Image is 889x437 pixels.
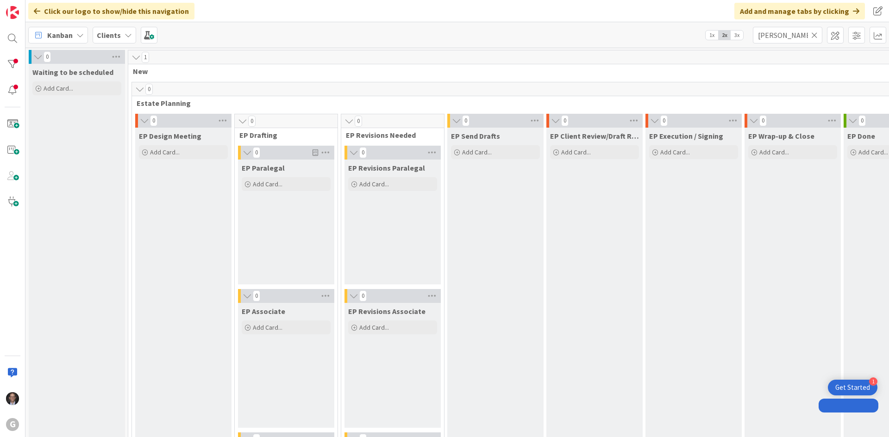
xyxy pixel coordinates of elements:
[32,68,113,77] span: Waiting to be scheduled
[145,84,153,95] span: 0
[6,392,19,405] img: JT
[97,31,121,40] b: Clients
[139,131,201,141] span: EP Design Meeting
[359,180,389,188] span: Add Card...
[253,323,282,332] span: Add Card...
[561,115,569,126] span: 0
[242,163,285,172] span: EP Paralegal
[718,31,731,40] span: 2x
[759,148,789,156] span: Add Card...
[748,131,814,141] span: EP Wrap-up & Close
[462,115,470,126] span: 0
[462,148,492,156] span: Add Card...
[348,163,425,172] span: EP Revisions Paralegal
[242,307,285,316] span: EP Associate
[753,27,822,43] input: Quick Filter...
[150,148,180,156] span: Add Card...
[660,115,668,126] span: 0
[150,115,157,126] span: 0
[451,131,500,141] span: EP Send Drafts
[359,147,367,158] span: 0
[828,380,877,395] div: Open Get Started checklist, remaining modules: 1
[239,130,326,140] span: EP Drafting
[835,383,870,392] div: Get Started
[660,148,690,156] span: Add Card...
[869,377,877,386] div: 1
[28,3,194,19] div: Click our logo to show/hide this navigation
[346,130,432,140] span: EP Revisions Needed
[649,131,723,141] span: EP Execution / Signing
[248,116,256,127] span: 0
[6,418,19,431] div: G
[6,6,19,19] img: Visit kanbanzone.com
[355,116,362,127] span: 0
[858,115,866,126] span: 0
[253,290,260,302] span: 0
[253,147,260,158] span: 0
[359,290,367,302] span: 0
[550,131,639,141] span: EP Client Review/Draft Review Meeting
[44,84,73,92] span: Add Card...
[359,323,389,332] span: Add Card...
[706,31,718,40] span: 1x
[847,131,875,141] span: EP Done
[759,115,767,126] span: 0
[731,31,743,40] span: 3x
[858,148,888,156] span: Add Card...
[142,52,149,63] span: 1
[734,3,865,19] div: Add and manage tabs by clicking
[253,180,282,188] span: Add Card...
[44,51,51,62] span: 0
[561,148,591,156] span: Add Card...
[47,30,73,41] span: Kanban
[348,307,426,316] span: EP Revisions Associate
